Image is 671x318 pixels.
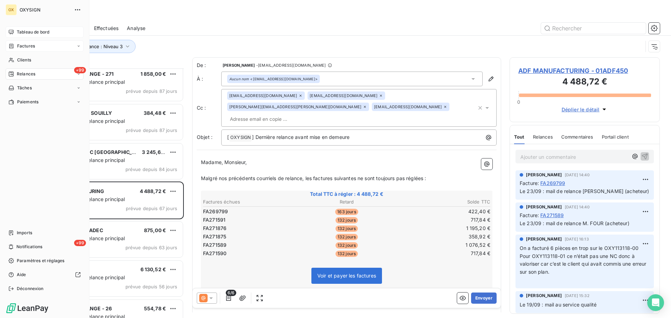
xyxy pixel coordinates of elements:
[252,134,349,140] span: ] Dernière relance avant mise en demeure
[142,149,169,155] span: 3 245,64 €
[125,245,177,250] span: prévue depuis 63 jours
[17,71,35,77] span: Relances
[203,233,226,240] span: FA271875
[17,85,32,91] span: Tâches
[203,216,225,223] span: FA271591
[565,173,590,177] span: [DATE] 14:40
[517,99,520,105] span: 0
[17,99,38,105] span: Paiements
[94,25,119,32] span: Effectuées
[335,242,358,249] span: 132 jours
[125,284,177,289] span: prévue depuis 56 jours
[203,198,298,206] th: Factures échues
[565,237,589,241] span: [DATE] 16:13
[144,227,166,233] span: 875,00 €
[49,149,146,155] span: AIRBUS ATLANTIC [GEOGRAPHIC_DATA]
[203,208,228,215] span: FA269799
[126,88,177,94] span: prévue depuis 87 jours
[201,175,426,181] span: Malgré nos précédents courriels de relance, les factures suivantes ne sont toujours pas réglées :
[17,272,26,278] span: Aide
[126,127,177,133] span: prévue depuis 87 jours
[520,179,539,187] span: Facture :
[17,57,31,63] span: Clients
[299,198,394,206] th: Retard
[526,293,562,299] span: [PERSON_NAME]
[395,216,491,224] td: 717,84 €
[514,134,525,140] span: Tout
[17,43,35,49] span: Factures
[16,244,42,250] span: Notifications
[565,294,590,298] span: [DATE] 15:32
[227,114,308,124] input: Adresse email en copie ...
[140,188,166,194] span: 4 488,72 €
[335,217,358,223] span: 132 jours
[34,68,184,318] div: grid
[50,40,136,53] button: Niveau de relance : Niveau 3
[126,206,177,211] span: prévue depuis 67 jours
[395,224,491,232] td: 1 195,20 €
[310,94,377,98] span: [EMAIL_ADDRESS][DOMAIN_NAME]
[520,302,597,308] span: Le 19/09 : mail au service qualité
[518,66,651,75] span: ADF MANUFACTURING - 01ADF450
[374,105,442,109] span: [EMAIL_ADDRESS][DOMAIN_NAME]
[6,4,17,15] div: OX
[144,305,166,311] span: 554,78 €
[520,253,648,275] span: Pour OXY113118-01 ce n’était pas une NC donc à valoriser car c’est le client qui avait commis une...
[520,220,629,226] span: Le 23/09 : mail de relance M. FOUR (acheteur)
[526,236,562,242] span: [PERSON_NAME]
[395,233,491,241] td: 358,92 €
[197,104,221,111] label: Cc :
[125,167,177,172] span: prévue depuis 84 jours
[229,105,361,109] span: [PERSON_NAME][EMAIL_ADDRESS][PERSON_NAME][DOMAIN_NAME]
[144,110,166,116] span: 384,48 €
[541,23,646,34] input: Rechercher
[540,179,565,187] span: FA269799
[526,204,562,210] span: [PERSON_NAME]
[203,225,226,232] span: FA271876
[647,294,664,311] div: Open Intercom Messenger
[197,75,221,82] label: À :
[17,230,32,236] span: Imports
[74,67,86,73] span: +99
[229,76,249,81] em: Aucun nom
[602,134,629,140] span: Portail client
[565,205,590,209] span: [DATE] 14:40
[395,208,491,215] td: 422,40 €
[335,225,358,232] span: 132 jours
[520,188,649,194] span: Le 23/09 : mail de relance [PERSON_NAME] (acheteur)
[17,258,64,264] span: Paramètres et réglages
[395,198,491,206] th: Solde TTC
[140,71,166,77] span: 1 858,00 €
[335,209,358,215] span: 163 jours
[60,44,123,49] span: Niveau de relance : Niveau 3
[335,251,358,257] span: 132 jours
[201,159,247,165] span: Madame, Monsieur,
[229,94,297,98] span: [EMAIL_ADDRESS][DOMAIN_NAME]
[20,7,70,13] span: OXYSIGN
[395,250,491,257] td: 717,84 €
[17,29,49,35] span: Tableau de bord
[197,62,221,69] span: De :
[203,250,226,257] span: FA271590
[533,134,553,140] span: Relances
[226,290,236,296] span: 6/6
[520,212,539,219] span: Facture :
[518,75,651,89] h3: 4 488,72 €
[6,269,84,280] a: Aide
[562,106,600,113] span: Déplier le détail
[202,191,491,198] span: Total TTC à régler : 4 488,72 €
[229,76,318,81] div: <[EMAIL_ADDRESS][DOMAIN_NAME]>
[335,234,358,240] span: 132 jours
[395,241,491,249] td: 1 076,52 €
[540,212,564,219] span: FA271589
[140,266,166,272] span: 6 130,52 €
[256,63,326,67] span: - [EMAIL_ADDRESS][DOMAIN_NAME]
[6,303,49,314] img: Logo LeanPay
[17,286,44,292] span: Déconnexion
[74,240,86,246] span: +99
[526,172,562,178] span: [PERSON_NAME]
[227,134,229,140] span: [
[560,105,610,113] button: Déplier le détail
[229,134,252,142] span: OXYSIGN
[127,25,145,32] span: Analyse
